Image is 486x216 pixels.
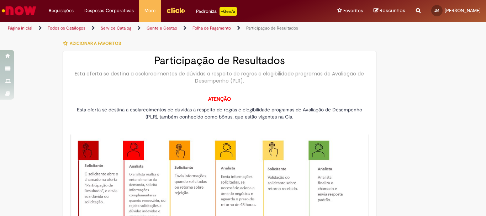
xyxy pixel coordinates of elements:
span: Requisições [49,7,74,14]
a: Rascunhos [374,7,405,14]
a: Todos os Catálogos [48,25,85,31]
span: Despesas Corporativas [84,7,134,14]
span: Favoritos [343,7,363,14]
img: click_logo_yellow_360x200.png [166,5,185,16]
a: Folha de Pagamento [192,25,231,31]
div: Esta oferta se destina a esclarecimentos de dúvidas a respeito de regras e elegibilidade programa... [70,70,369,84]
p: Esta oferta se destina a esclarecimentos de dúvidas a respeito de regras e elegibilidade programa... [70,106,369,120]
strong: ATENÇÃO [208,96,231,102]
img: ServiceNow [1,4,37,18]
a: Página inicial [8,25,32,31]
a: Participação de Resultados [246,25,298,31]
div: Padroniza [196,7,237,16]
button: Adicionar a Favoritos [63,36,125,51]
span: Adicionar a Favoritos [70,41,121,46]
a: Gente e Gestão [147,25,177,31]
span: Rascunhos [380,7,405,14]
ul: Trilhas de página [5,22,319,35]
h2: Participação de Resultados [70,55,369,67]
span: More [144,7,155,14]
p: +GenAi [220,7,237,16]
a: Service Catalog [101,25,131,31]
span: JM [434,8,439,13]
span: [PERSON_NAME] [445,7,481,14]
